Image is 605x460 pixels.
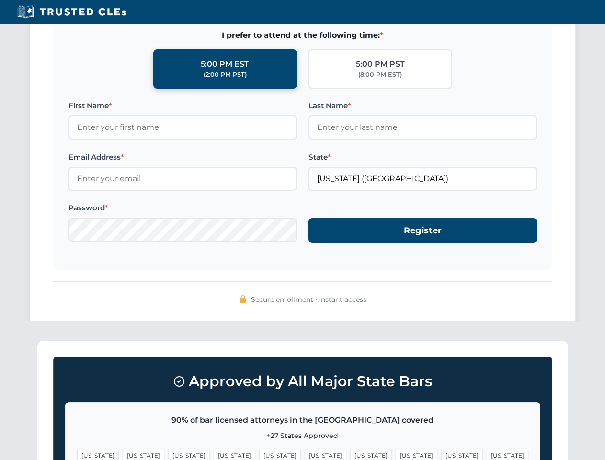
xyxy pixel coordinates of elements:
[68,151,297,163] label: Email Address
[308,167,537,191] input: California (CA)
[65,368,540,394] h3: Approved by All Major State Bars
[251,294,366,305] span: Secure enrollment • Instant access
[358,70,402,80] div: (8:00 PM EST)
[356,58,405,70] div: 5:00 PM PST
[239,295,247,303] img: 🔒
[204,70,247,80] div: (2:00 PM PST)
[68,115,297,139] input: Enter your first name
[68,29,537,42] span: I prefer to attend at the following time:
[308,100,537,112] label: Last Name
[308,115,537,139] input: Enter your last name
[68,100,297,112] label: First Name
[77,430,528,441] p: +27 States Approved
[308,218,537,243] button: Register
[308,151,537,163] label: State
[68,202,297,214] label: Password
[14,5,129,19] img: Trusted CLEs
[201,58,249,70] div: 5:00 PM EST
[68,167,297,191] input: Enter your email
[77,414,528,426] p: 90% of bar licensed attorneys in the [GEOGRAPHIC_DATA] covered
